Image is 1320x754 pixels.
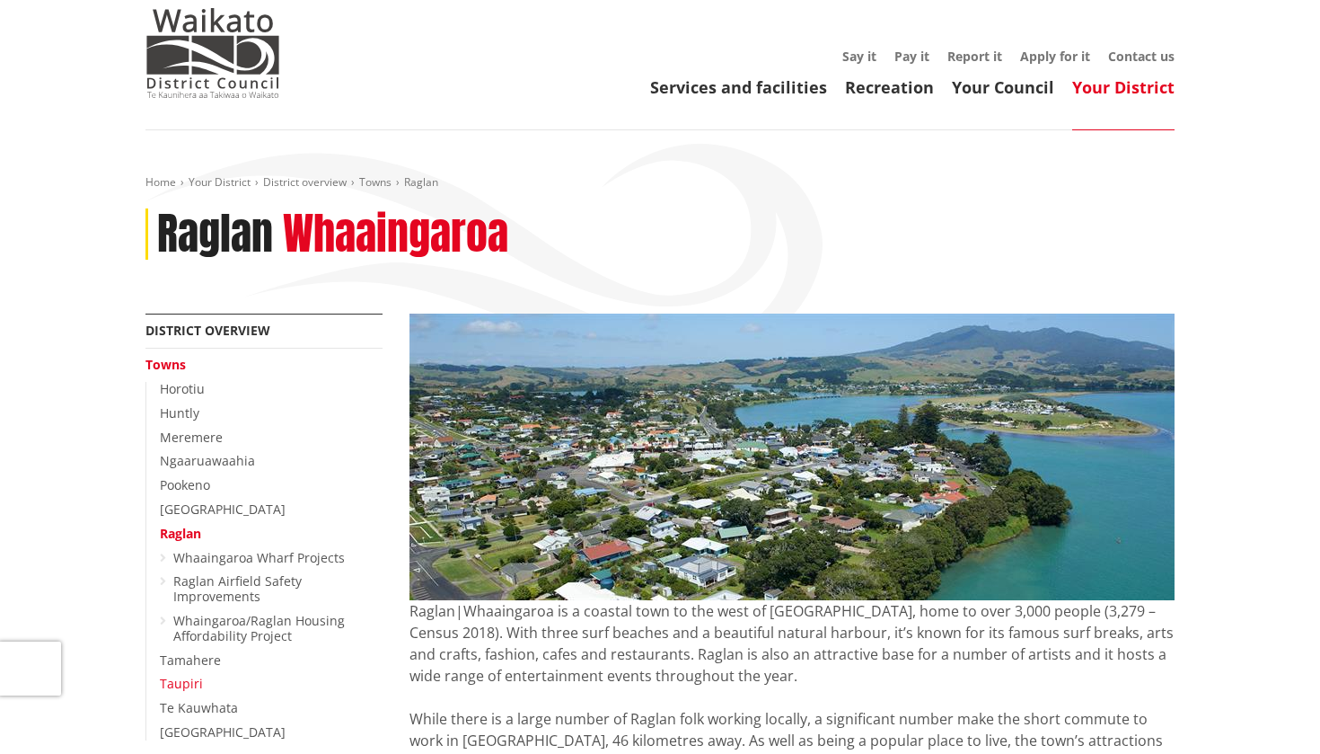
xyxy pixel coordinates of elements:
[409,314,1175,600] img: View of the walk bridge in Raglan
[1072,76,1175,98] a: Your District
[650,76,827,98] a: Services and facilities
[145,8,280,98] img: Waikato District Council - Te Kaunihera aa Takiwaa o Waikato
[145,322,270,339] a: District overview
[160,476,210,493] a: Pookeno
[404,174,438,190] span: Raglan
[145,175,1175,191] nav: breadcrumb
[173,612,345,644] a: Whaingaroa/Raglan Housing Affordability Project
[894,48,929,65] a: Pay it
[189,174,251,190] a: Your District
[947,48,1002,65] a: Report it
[145,174,176,190] a: Home
[145,356,186,373] a: Towns
[1108,48,1175,65] a: Contact us
[160,452,255,469] a: Ngaaruawaahia
[263,174,347,190] a: District overview
[160,675,203,692] a: Taupiri
[952,76,1054,98] a: Your Council
[160,652,221,669] a: Tamahere
[842,48,876,65] a: Say it
[160,525,201,542] a: Raglan
[1237,679,1302,743] iframe: Messenger Launcher
[173,549,345,566] a: Whaaingaroa Wharf Projects
[160,699,238,716] a: Te Kauwhata
[283,208,508,261] h2: Whaaingaroa
[160,380,205,397] a: Horotiu
[160,501,286,518] a: [GEOGRAPHIC_DATA]
[845,76,934,98] a: Recreation
[359,174,392,190] a: Towns
[173,572,302,605] a: Raglan Airfield Safety Improvements
[157,208,273,261] h1: Raglan
[160,429,223,446] a: Meremere
[160,404,199,421] a: Huntly
[1020,48,1090,65] a: Apply for it
[160,723,286,741] a: [GEOGRAPHIC_DATA]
